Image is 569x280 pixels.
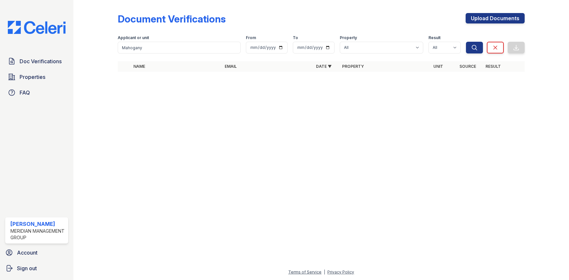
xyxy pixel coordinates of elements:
[324,270,325,274] div: |
[225,64,237,69] a: Email
[118,35,149,40] label: Applicant or unit
[327,270,354,274] a: Privacy Policy
[20,57,62,65] span: Doc Verifications
[17,249,37,257] span: Account
[340,35,357,40] label: Property
[5,70,68,83] a: Properties
[342,64,364,69] a: Property
[20,89,30,96] span: FAQ
[433,64,443,69] a: Unit
[17,264,37,272] span: Sign out
[486,64,501,69] a: Result
[5,55,68,68] a: Doc Verifications
[246,35,256,40] label: From
[20,73,45,81] span: Properties
[316,64,332,69] a: Date ▼
[288,270,322,274] a: Terms of Service
[118,13,226,25] div: Document Verifications
[3,21,71,34] img: CE_Logo_Blue-a8612792a0a2168367f1c8372b55b34899dd931a85d93a1a3d3e32e68fde9ad4.png
[466,13,525,23] a: Upload Documents
[10,220,66,228] div: [PERSON_NAME]
[3,246,71,259] a: Account
[118,42,241,53] input: Search by name, email, or unit number
[133,64,145,69] a: Name
[10,228,66,241] div: Meridian Management Group
[293,35,298,40] label: To
[5,86,68,99] a: FAQ
[428,35,441,40] label: Result
[459,64,476,69] a: Source
[3,262,71,275] a: Sign out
